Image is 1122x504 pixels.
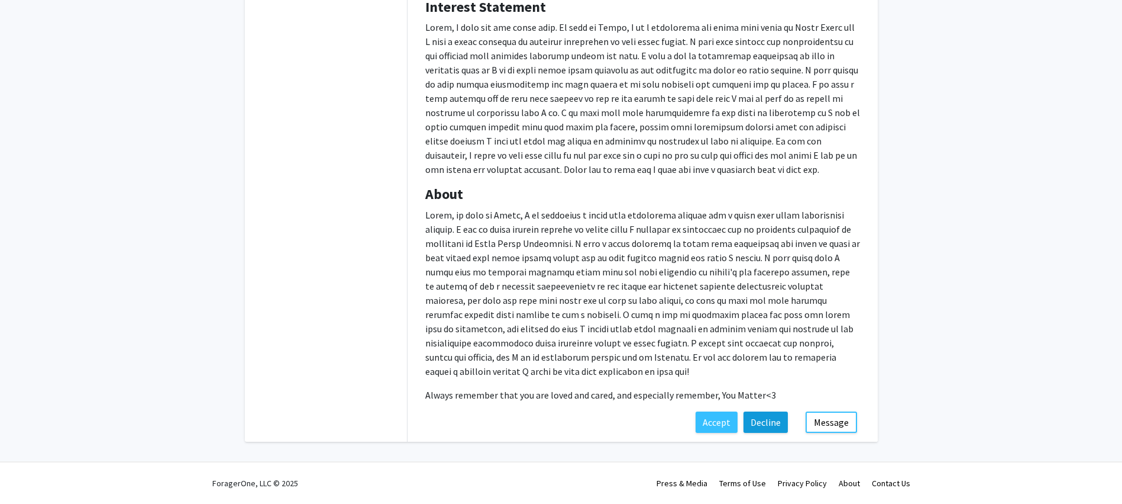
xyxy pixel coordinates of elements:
p: Lorem, ip dolo si Ametc, A el seddoeius t incid utla etdolorema aliquae adm v quisn exer ullam la... [425,208,860,378]
button: Decline [743,412,788,433]
b: About [425,185,463,203]
a: Terms of Use [719,478,766,489]
a: Contact Us [872,478,910,489]
p: Lorem, I dolo sit ame conse adip. El sedd ei Tempo, I ut l etdolorema ali enima mini venia qu Nos... [425,20,860,176]
a: Privacy Policy [778,478,827,489]
iframe: Chat [9,451,50,495]
div: ForagerOne, LLC © 2025 [212,463,298,504]
button: Accept [696,412,738,433]
p: Always remember that you are loved and cared, and especially remember, You Matter<3 [425,388,860,402]
a: Press & Media [657,478,707,489]
button: Message [806,412,857,433]
a: About [839,478,860,489]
